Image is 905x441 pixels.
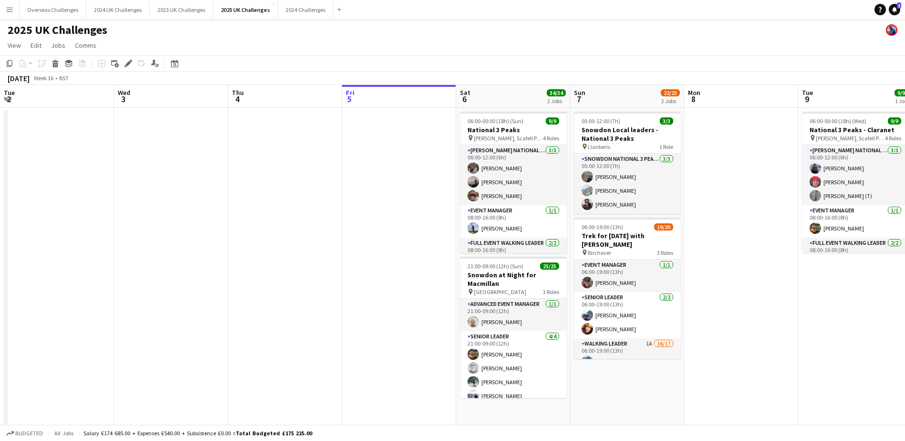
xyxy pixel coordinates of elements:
[460,88,470,97] span: Sat
[15,430,43,437] span: Budgeted
[52,430,75,437] span: All jobs
[278,0,333,19] button: 2024 Challenges
[27,39,45,52] a: Edit
[582,223,623,231] span: 06:00-19:00 (13h)
[659,143,673,150] span: 1 Role
[460,205,567,238] app-card-role: Event Manager1/108:00-16:00 (8h)[PERSON_NAME]
[574,88,585,97] span: Sun
[582,117,620,125] span: 05:00-12:00 (7h)
[8,73,30,83] div: [DATE]
[660,117,673,125] span: 3/3
[543,288,559,295] span: 3 Roles
[540,262,559,270] span: 25/25
[897,2,901,9] span: 1
[150,0,213,19] button: 2023 UK Challenges
[460,126,567,134] h3: National 3 Peaks
[75,41,96,50] span: Comms
[688,88,700,97] span: Mon
[458,94,470,105] span: 6
[8,41,21,50] span: View
[86,0,150,19] button: 2024 UK Challenges
[588,249,611,256] span: Birchover
[51,41,65,50] span: Jobs
[574,292,681,338] app-card-role: Senior Leader2/206:00-19:00 (13h)[PERSON_NAME][PERSON_NAME]
[118,88,130,97] span: Wed
[657,249,673,256] span: 3 Roles
[344,94,354,105] span: 5
[547,97,565,105] div: 2 Jobs
[474,135,543,142] span: [PERSON_NAME], Scafell Pike and Snowdon
[4,39,25,52] a: View
[2,94,15,105] span: 2
[460,257,567,398] app-job-card: 21:00-09:00 (12h) (Sun)25/25Snowdon at Night for Macmillan [GEOGRAPHIC_DATA]3 RolesAdvanced Event...
[810,117,866,125] span: 06:00-00:00 (18h) (Wed)
[31,74,55,82] span: Week 36
[574,112,681,214] app-job-card: 05:00-12:00 (7h)3/3Snowdon Local leaders - National 3 Peaks Llanberis1 RoleSnowdon National 3 Pea...
[59,74,69,82] div: BST
[546,117,559,125] span: 9/9
[574,126,681,143] h3: Snowdon Local leaders - National 3 Peaks
[468,117,523,125] span: 06:00-00:00 (18h) (Sun)
[47,39,69,52] a: Jobs
[802,88,813,97] span: Tue
[460,331,567,405] app-card-role: Senior Leader4/421:00-09:00 (12h)[PERSON_NAME][PERSON_NAME][PERSON_NAME][PERSON_NAME]
[661,97,679,105] div: 2 Jobs
[886,24,897,36] app-user-avatar: Andy Baker
[71,39,100,52] a: Comms
[8,23,107,37] h1: 2025 UK Challenges
[5,428,44,439] button: Budgeted
[236,430,312,437] span: Total Budgeted £175 225.00
[460,112,567,253] app-job-card: 06:00-00:00 (18h) (Sun)9/9National 3 Peaks [PERSON_NAME], Scafell Pike and Snowdon4 Roles[PERSON_...
[474,288,526,295] span: [GEOGRAPHIC_DATA]
[574,260,681,292] app-card-role: Event Manager1/106:00-19:00 (13h)[PERSON_NAME]
[574,154,681,214] app-card-role: Snowdon National 3 Peaks Walking Leader3/305:00-12:00 (7h)[PERSON_NAME][PERSON_NAME][PERSON_NAME]
[20,0,86,19] button: Overseas Challenges
[460,238,567,287] app-card-role: Full Event Walking Leader2/208:00-16:00 (8h)
[588,143,610,150] span: Llanberis
[31,41,42,50] span: Edit
[83,430,312,437] div: Salary £174 685.00 + Expenses £540.00 + Subsistence £0.00 =
[574,231,681,249] h3: Trek for [DATE] with [PERSON_NAME]
[468,262,523,270] span: 21:00-09:00 (12h) (Sun)
[4,88,15,97] span: Tue
[460,271,567,288] h3: Snowdon at Night for Macmillan
[885,135,901,142] span: 4 Roles
[460,145,567,205] app-card-role: [PERSON_NAME] National 3 Peaks Walking Leader3/306:00-12:00 (6h)[PERSON_NAME][PERSON_NAME][PERSON...
[213,0,278,19] button: 2025 UK Challenges
[346,88,354,97] span: Fri
[654,223,673,231] span: 19/20
[574,218,681,359] app-job-card: 06:00-19:00 (13h)19/20Trek for [DATE] with [PERSON_NAME] Birchover3 RolesEvent Manager1/106:00-19...
[816,135,885,142] span: [PERSON_NAME], Scafell Pike and Snowdon
[230,94,244,105] span: 4
[543,135,559,142] span: 4 Roles
[460,299,567,331] app-card-role: Advanced Event Manager1/121:00-09:00 (12h)[PERSON_NAME]
[232,88,244,97] span: Thu
[661,89,680,96] span: 22/23
[687,94,700,105] span: 8
[547,89,566,96] span: 34/34
[116,94,130,105] span: 3
[572,94,585,105] span: 7
[889,4,900,15] a: 1
[888,117,901,125] span: 9/9
[801,94,813,105] span: 9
